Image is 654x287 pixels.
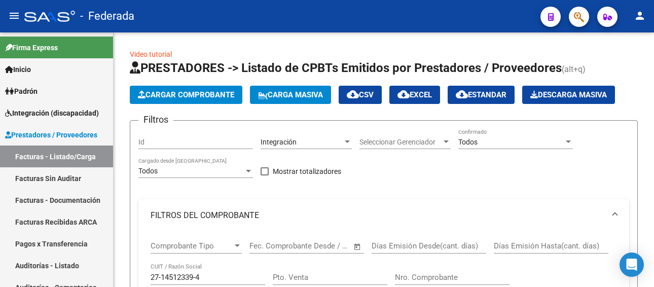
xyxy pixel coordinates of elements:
[458,138,478,146] span: Todos
[300,241,349,250] input: Fecha fin
[389,86,440,104] button: EXCEL
[456,90,506,99] span: Estandar
[130,86,242,104] button: Cargar Comprobante
[456,88,468,100] mat-icon: cloud_download
[339,86,382,104] button: CSV
[530,90,607,99] span: Descarga Masiva
[620,253,644,277] div: Open Intercom Messenger
[522,86,615,104] app-download-masive: Descarga masiva de comprobantes (adjuntos)
[347,88,359,100] mat-icon: cloud_download
[151,241,233,250] span: Comprobante Tipo
[151,210,605,221] mat-panel-title: FILTROS DEL COMPROBANTE
[138,199,629,232] mat-expansion-panel-header: FILTROS DEL COMPROBANTE
[5,107,99,119] span: Integración (discapacidad)
[5,64,31,75] span: Inicio
[397,88,410,100] mat-icon: cloud_download
[5,42,58,53] span: Firma Express
[130,50,172,58] a: Video tutorial
[359,138,442,147] span: Seleccionar Gerenciador
[5,86,38,97] span: Padrón
[130,61,562,75] span: PRESTADORES -> Listado de CPBTs Emitidos por Prestadores / Proveedores
[249,241,290,250] input: Fecha inicio
[562,64,586,74] span: (alt+q)
[80,5,134,27] span: - Federada
[138,90,234,99] span: Cargar Comprobante
[250,86,331,104] button: Carga Masiva
[347,90,374,99] span: CSV
[138,113,173,127] h3: Filtros
[397,90,432,99] span: EXCEL
[522,86,615,104] button: Descarga Masiva
[634,10,646,22] mat-icon: person
[138,167,158,175] span: Todos
[448,86,515,104] button: Estandar
[258,90,323,99] span: Carga Masiva
[261,138,297,146] span: Integración
[352,241,364,253] button: Open calendar
[8,10,20,22] mat-icon: menu
[5,129,97,140] span: Prestadores / Proveedores
[273,165,341,177] span: Mostrar totalizadores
